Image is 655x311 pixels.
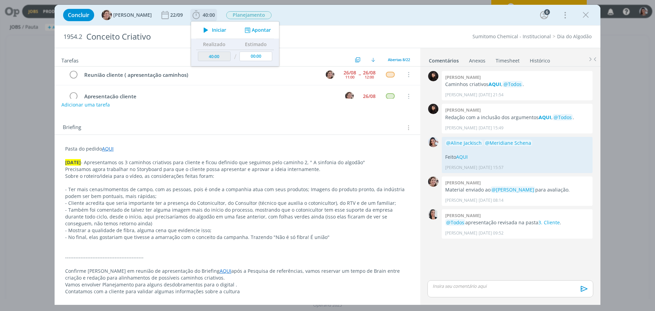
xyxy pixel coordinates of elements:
[529,54,550,64] a: Histórico
[479,165,504,171] span: [DATE] 15:57
[428,71,438,81] img: L
[344,70,356,75] div: 26/08
[445,81,589,88] p: Caminhos criativos , .
[65,159,81,166] strong: [DATE]
[544,9,550,15] div: 6
[445,197,477,203] p: [PERSON_NAME]
[445,114,589,121] p: Redação com a inclusão dos argumentos , .
[495,54,520,64] a: Timesheet
[428,209,438,220] img: C
[485,140,531,146] span: @Meridiane Schena
[65,159,410,166] p: - Apresentamos os 3 caminhos criativos para cliente e ficou definido que seguimos pelo caminho 2,...
[65,186,410,200] p: - Ter mais cenas/momentos de campo, com as pessoas, pois é onde a companhia atua com seus produto...
[479,197,504,203] span: [DATE] 08:14
[445,180,481,186] b: [PERSON_NAME]
[469,57,485,64] div: Anexos
[65,234,410,241] p: - No final, elas gostariam que tivesse a amarração com o conceito da campanha. Trazendo "Não é só...
[445,219,589,226] p: apresentação revisada na pasta .
[445,92,477,98] p: [PERSON_NAME]
[445,107,481,113] b: [PERSON_NAME]
[371,58,375,62] img: arrow-down.svg
[489,81,501,87] a: AQUI
[445,74,481,80] b: [PERSON_NAME]
[345,75,354,79] div: 11:00
[456,154,468,160] a: AQUI
[63,9,94,21] button: Concluir
[102,145,114,152] a: AQUI
[445,165,477,171] p: [PERSON_NAME]
[472,33,551,40] a: Sumitomo Chemical - Institucional
[325,69,335,80] button: A
[538,219,560,226] a: 3. Cliente
[61,56,78,64] span: Tarefas
[243,27,271,34] button: Apontar
[65,281,410,288] p: Vamos envolver Planejamento para alguns desdobramentos para o digital .
[65,200,410,207] p: - Cliente acredita que seria importante ter a presença do Cotonicultor, do Consultor (técnico que...
[81,71,319,79] div: Reunião cliente ( apresentação caminhos)
[65,268,410,281] p: Confirme [PERSON_NAME] em reunião de apresentação do Briefing após a Pesquisa de referências, vam...
[65,207,410,227] p: - Também foi comentado de talvez ter alguma imagem mais do início do processo, mostrando que o co...
[445,125,477,131] p: [PERSON_NAME]
[84,28,369,45] div: Conceito Criativo
[446,140,482,146] span: @Aline Jackisch
[445,154,589,160] p: Feito
[344,91,354,101] button: A
[539,10,550,20] button: 6
[212,28,226,32] span: Iniciar
[65,173,410,180] p: Sobre o roteiro/ideia para o vídeo, as considerações feitas foram:
[359,72,361,77] span: --
[445,212,481,218] b: [PERSON_NAME]
[479,125,504,131] span: [DATE] 15:49
[102,10,152,20] button: A[PERSON_NAME]
[55,5,600,305] div: dialog
[65,288,410,295] p: Contatamos com a cliente para validar algumas informações sobre a cultura
[191,10,217,20] button: 40:00
[363,70,376,75] div: 26/08
[504,81,522,87] span: @Todos
[345,92,354,100] img: A
[200,25,227,35] button: Iniciar
[65,166,410,173] p: Precisamos agora trabalhar no Storyboard para que o cliente possa apresentar e aprovar a ideia in...
[68,12,89,18] span: Concluir
[203,12,215,18] span: 40:00
[61,99,110,111] button: Adicionar uma tarefa
[326,70,334,79] img: A
[428,104,438,114] img: L
[65,227,410,234] p: - Mostrar a qualidade de fibra, alguma cena que evidencie isso;
[113,13,152,17] span: [PERSON_NAME]
[445,186,589,193] p: Material enviado ao para avaliação.
[446,219,464,226] span: @Todos
[65,254,410,261] p: ----------------------------------------------
[365,75,374,79] div: 12:00
[191,21,279,67] ul: 40:00
[492,186,534,193] span: @[PERSON_NAME]
[539,114,551,121] a: AQUI
[428,137,438,147] img: N
[554,114,572,121] span: @Todos
[196,39,232,50] th: Realizado
[102,10,112,20] img: A
[220,268,231,274] a: AQUI
[63,123,81,132] span: Briefing
[428,176,438,187] img: A
[170,13,184,17] div: 22/09
[226,11,272,19] button: Planejamento
[238,39,274,50] th: Estimado
[428,54,459,64] a: Comentários
[232,50,238,64] td: /
[81,92,339,101] div: Apresentação cliente
[388,57,410,62] span: Abertas 8/22
[479,230,504,236] span: [DATE] 09:52
[65,145,410,152] p: Pasta do pedido
[445,230,477,236] p: [PERSON_NAME]
[479,92,504,98] span: [DATE] 21:54
[63,33,82,41] span: 1954.2
[363,94,376,99] div: 26/08
[557,33,592,40] a: Dia do Algodão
